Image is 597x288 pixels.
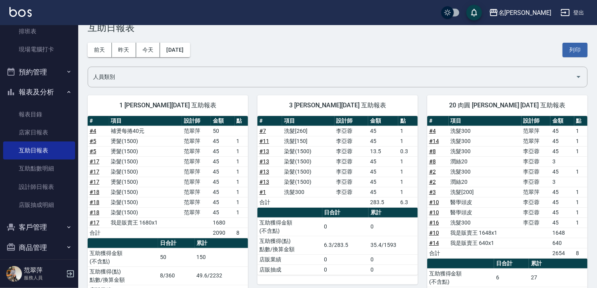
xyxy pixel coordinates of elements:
a: #18 [90,199,99,205]
button: 前天 [88,43,112,57]
th: 金額 [550,116,574,126]
td: 49.6/2232 [195,266,248,285]
td: 范翠萍 [182,167,211,177]
td: 1 [398,167,418,177]
th: 累計 [529,259,588,269]
td: 50 [211,126,234,136]
td: 李亞蓉 [334,126,369,136]
td: 染髮(1500) [282,177,334,187]
th: 設計師 [334,116,369,126]
button: save [466,5,482,20]
td: 店販業績 [257,254,322,264]
td: 3 [550,156,574,167]
td: 洗髮300 [282,187,334,197]
td: 互助獲得(點) 點數/換算金額 [88,266,158,285]
td: 0 [369,254,418,264]
table: a dense table [257,208,418,275]
td: 45 [368,167,398,177]
td: 45 [211,156,234,167]
a: 報表目錄 [3,105,75,123]
td: 1 [574,167,588,177]
th: 項目 [449,116,521,126]
a: #14 [429,240,439,246]
table: a dense table [88,116,248,238]
td: 2654 [550,248,574,258]
th: 累計 [369,208,418,218]
td: 640 [550,238,574,248]
a: #8 [429,148,436,154]
td: 染髮(1500) [109,156,182,167]
td: 范翠萍 [182,177,211,187]
a: #11 [259,138,269,144]
td: 互助獲得(點) 點數/換算金額 [257,236,322,254]
td: 李亞蓉 [521,167,551,177]
td: 李亞蓉 [334,177,369,187]
button: 登出 [557,5,588,20]
td: 洗髮[200] [449,187,521,197]
td: 45 [211,136,234,146]
td: 范翠萍 [521,136,551,146]
td: 1 [235,156,248,167]
td: 李亞蓉 [521,197,551,207]
td: 店販抽成 [257,264,322,275]
td: 1 [398,126,418,136]
a: 設計師日報表 [3,178,75,196]
td: 0 [322,254,369,264]
td: 我是販賣王 1648x1 [449,228,521,238]
td: 8 [574,248,588,258]
td: 1 [574,197,588,207]
td: 8/360 [158,266,195,285]
a: 店販抽成明細 [3,196,75,214]
img: Logo [9,7,32,17]
a: #18 [90,209,99,216]
td: 45 [368,136,398,146]
td: 1 [398,177,418,187]
a: 互助點數明細 [3,159,75,178]
table: a dense table [427,116,588,259]
td: 互助獲得金額 (不含點) [88,248,158,266]
td: 1680 [211,217,234,228]
th: 點 [574,116,588,126]
a: #13 [259,168,269,175]
td: 45 [550,197,574,207]
td: 45 [550,136,574,146]
td: 洗髮300 [449,217,521,228]
td: 合計 [427,248,449,258]
th: 點 [235,116,248,126]
td: 45 [550,187,574,197]
td: 染髮(1500) [109,167,182,177]
td: 1 [235,146,248,156]
th: # [427,116,449,126]
td: 0 [322,264,369,275]
td: 燙髮(1500) [109,146,182,156]
td: 45 [550,146,574,156]
td: 范翠萍 [182,207,211,217]
td: 1648 [550,228,574,238]
a: #13 [259,179,269,185]
td: 1 [574,207,588,217]
th: 日合計 [322,208,369,218]
td: 45 [211,197,234,207]
th: # [257,116,282,126]
a: #10 [429,199,439,205]
a: #17 [90,158,99,165]
td: 6.3 [398,197,418,207]
td: 13.5 [368,146,398,156]
td: 我是販賣王 1680x1 [109,217,182,228]
th: 項目 [282,116,334,126]
td: 潤絲20 [449,156,521,167]
td: 27 [529,268,588,287]
td: 李亞蓉 [521,217,551,228]
td: 6.3/283.5 [322,236,369,254]
td: 45 [368,187,398,197]
a: #4 [429,128,436,134]
td: 45 [211,187,234,197]
td: 染髮(1500) [282,167,334,177]
td: 李亞蓉 [521,177,551,187]
td: 李亞蓉 [334,187,369,197]
td: 150 [195,248,248,266]
th: 日合計 [494,259,529,269]
td: 1 [398,187,418,197]
td: 范翠萍 [182,156,211,167]
td: 45 [550,167,574,177]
